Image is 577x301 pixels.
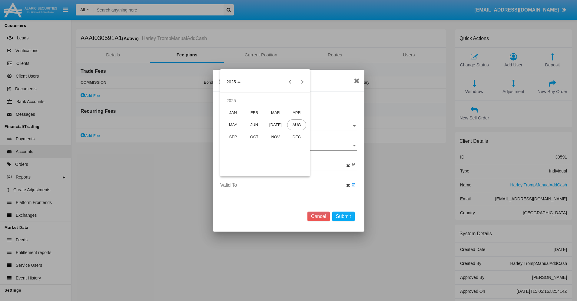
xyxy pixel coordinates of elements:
div: FEB [245,107,264,118]
div: SEP [224,132,243,142]
button: Next year [296,76,308,88]
div: [DATE] [266,119,285,130]
button: Previous year [284,76,296,88]
div: MAR [266,107,285,118]
div: AUG [287,119,306,130]
div: NOV [266,132,285,142]
div: JUN [245,119,264,130]
td: November 2025 [265,131,286,143]
td: December 2025 [286,131,307,143]
td: February 2025 [244,107,265,119]
td: 2025 [223,95,307,107]
div: MAY [224,119,243,130]
span: 2025 [227,79,236,84]
td: May 2025 [223,119,244,131]
td: June 2025 [244,119,265,131]
td: August 2025 [286,119,307,131]
td: March 2025 [265,107,286,119]
div: OCT [245,132,264,142]
td: September 2025 [223,131,244,143]
td: July 2025 [265,119,286,131]
div: DEC [287,132,306,142]
td: October 2025 [244,131,265,143]
td: January 2025 [223,107,244,119]
td: April 2025 [286,107,307,119]
div: JAN [224,107,243,118]
button: Choose date [222,76,245,88]
div: APR [287,107,306,118]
